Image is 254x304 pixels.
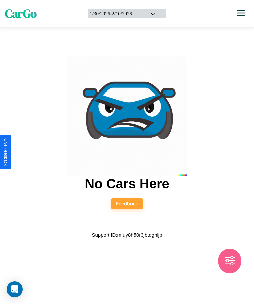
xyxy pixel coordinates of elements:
span: CarGo [5,6,37,22]
h2: No Cars Here [85,176,169,191]
div: Give Feedback [3,138,8,166]
button: Feedback [111,198,143,209]
p: Support ID: mfuy8h50r3jbtdghljp [92,230,162,239]
img: car [67,56,187,176]
div: Open Intercom Messenger [7,281,23,297]
div: 1 / 30 / 2026 - 2 / 10 / 2026 [90,11,142,17]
